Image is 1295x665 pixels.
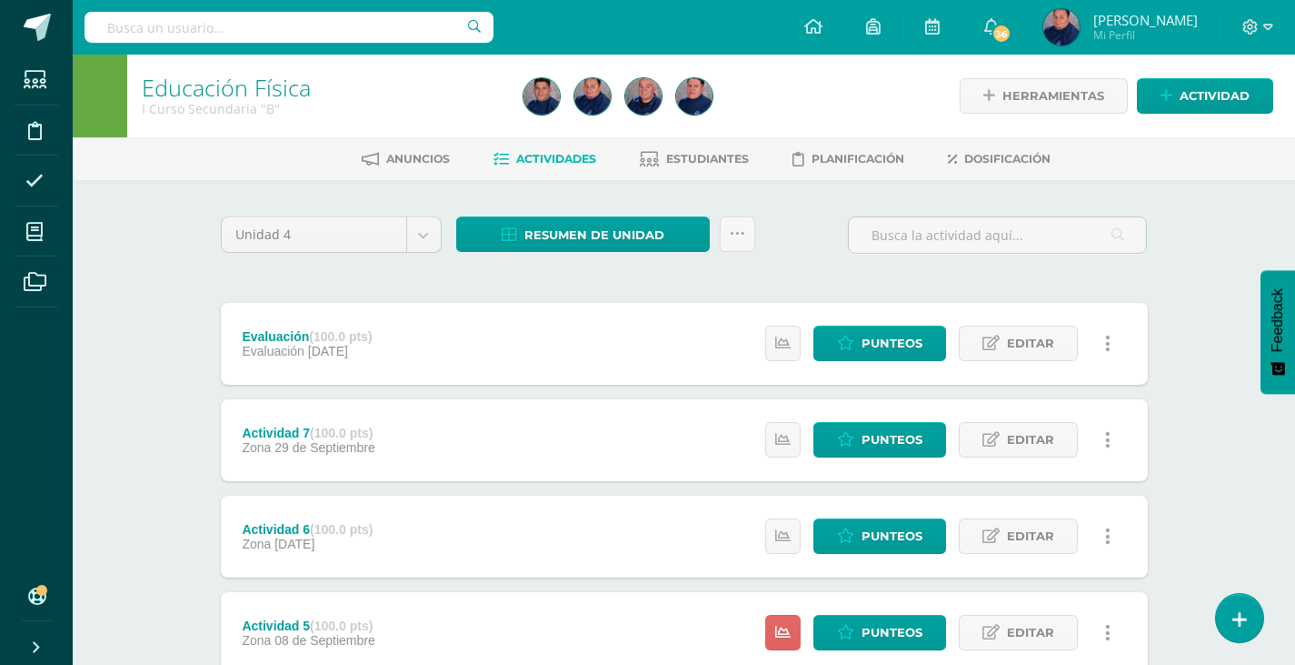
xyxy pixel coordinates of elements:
[960,78,1128,114] a: Herramientas
[309,329,372,344] strong: (100.0 pts)
[242,440,271,455] span: Zona
[862,616,922,650] span: Punteos
[222,217,441,252] a: Unidad 4
[362,145,450,174] a: Anuncios
[1007,327,1054,360] span: Editar
[862,327,922,360] span: Punteos
[1093,27,1198,43] span: Mi Perfil
[242,537,271,551] span: Zona
[310,522,373,537] strong: (100.0 pts)
[1007,423,1054,457] span: Editar
[1002,79,1104,113] span: Herramientas
[812,152,904,166] span: Planificación
[948,145,1051,174] a: Dosificación
[242,344,304,358] span: Evaluación
[1007,616,1054,650] span: Editar
[524,218,664,252] span: Resumen de unidad
[849,217,1146,253] input: Busca la actividad aquí...
[1043,9,1080,45] img: ce600a27a9bd3a5bb764cf9e59a5973c.png
[792,145,904,174] a: Planificación
[625,78,662,115] img: 5300cef466ecbb4fd513dec8d12c4b23.png
[85,12,493,43] input: Busca un usuario...
[1260,270,1295,394] button: Feedback - Mostrar encuesta
[310,619,373,633] strong: (100.0 pts)
[242,426,374,440] div: Actividad 7
[242,522,373,537] div: Actividad 6
[523,78,560,115] img: 525c8a1cebf53947ed4c1d328e227f29.png
[666,152,749,166] span: Estudiantes
[516,152,596,166] span: Actividades
[1093,11,1198,29] span: [PERSON_NAME]
[242,633,271,648] span: Zona
[1180,79,1250,113] span: Actividad
[676,78,712,115] img: 37cea8b1c8c5f1914d6d055b3bfd190f.png
[1137,78,1273,114] a: Actividad
[456,217,710,252] a: Resumen de unidad
[1270,288,1286,352] span: Feedback
[862,423,922,457] span: Punteos
[493,145,596,174] a: Actividades
[1007,519,1054,553] span: Editar
[242,329,372,344] div: Evaluación
[235,217,393,252] span: Unidad 4
[142,72,311,103] a: Educación Física
[862,519,922,553] span: Punteos
[274,537,314,551] span: [DATE]
[964,152,1051,166] span: Dosificación
[813,615,946,650] a: Punteos
[242,619,374,633] div: Actividad 5
[813,519,946,554] a: Punteos
[813,326,946,361] a: Punteos
[142,75,502,100] h1: Educación Física
[991,24,1011,44] span: 36
[386,152,450,166] span: Anuncios
[142,100,502,117] div: I Curso Secundaria 'B'
[274,440,375,455] span: 29 de Septiembre
[310,426,373,440] strong: (100.0 pts)
[274,633,375,648] span: 08 de Septiembre
[308,344,348,358] span: [DATE]
[813,422,946,458] a: Punteos
[574,78,611,115] img: ce600a27a9bd3a5bb764cf9e59a5973c.png
[640,145,749,174] a: Estudiantes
